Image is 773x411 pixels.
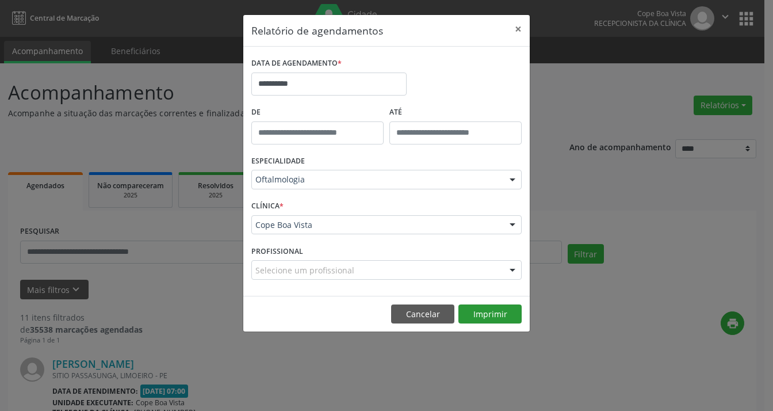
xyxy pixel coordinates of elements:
[507,15,530,43] button: Close
[458,305,522,324] button: Imprimir
[255,174,498,185] span: Oftalmologia
[251,104,384,121] label: De
[251,242,303,260] label: PROFISSIONAL
[251,23,383,38] h5: Relatório de agendamentos
[255,264,354,276] span: Selecione um profissional
[255,219,498,231] span: Cope Boa Vista
[251,197,284,215] label: CLÍNICA
[391,305,454,324] button: Cancelar
[251,153,305,170] label: ESPECIALIDADE
[389,104,522,121] label: ATÉ
[251,55,342,73] label: DATA DE AGENDAMENTO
